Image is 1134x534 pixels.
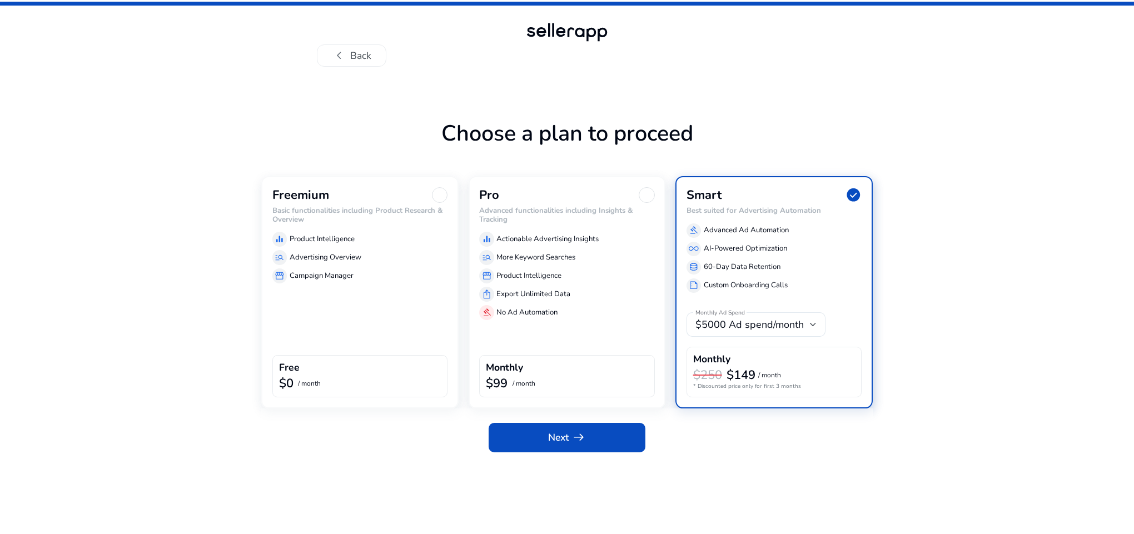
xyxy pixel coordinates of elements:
[689,262,699,272] span: database
[272,188,329,202] h3: Freemium
[486,375,508,392] b: $99
[548,430,585,445] span: Next
[687,188,722,202] h3: Smart
[332,48,346,63] span: chevron_left
[479,188,499,202] h3: Pro
[479,207,655,224] h6: Advanced functionalities including Insights & Tracking
[279,362,300,373] h4: Free
[845,187,862,203] span: check_circle
[704,262,780,273] p: 60-Day Data Retention
[317,44,386,67] button: chevron_leftBack
[758,372,781,379] p: / month
[693,368,722,382] h3: $250
[272,207,448,224] h6: Basic functionalities including Product Research & Overview
[693,382,856,391] p: * Discounted price only for first 3 months
[689,244,699,254] span: all_inclusive
[496,289,570,300] p: Export Unlimited Data
[687,207,862,216] h6: Best suited for Advertising Automation
[482,271,492,281] span: storefront
[486,362,523,373] h4: Monthly
[704,225,789,236] p: Advanced Ad Automation
[275,271,285,281] span: storefront
[496,271,561,282] p: Product Intelligence
[689,226,699,236] span: gavel
[693,353,730,365] h4: Monthly
[496,234,599,245] p: Actionable Advertising Insights
[689,281,699,291] span: summarize
[482,234,492,244] span: equalizer
[695,318,804,331] span: $5000 Ad spend/month
[489,423,645,452] button: Nextarrow_right_alt
[496,307,558,318] p: No Ad Automation
[275,253,285,263] span: manage_search
[571,430,586,445] span: arrow_right_alt
[290,252,361,263] p: Advertising Overview
[496,252,575,263] p: More Keyword Searches
[290,234,355,245] p: Product Intelligence
[513,380,535,387] p: / month
[279,375,294,392] b: $0
[482,253,492,263] span: manage_search
[704,280,788,291] p: Custom Onboarding Calls
[298,380,321,387] p: / month
[695,308,745,316] mat-label: Monthly Ad Spend
[290,271,354,282] p: Campaign Manager
[704,243,787,254] p: AI-Powered Optimization
[261,121,873,176] h1: Choose a plan to proceed
[275,234,285,244] span: equalizer
[727,367,755,383] b: $149
[482,290,492,300] span: ios_share
[482,308,492,318] span: gavel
